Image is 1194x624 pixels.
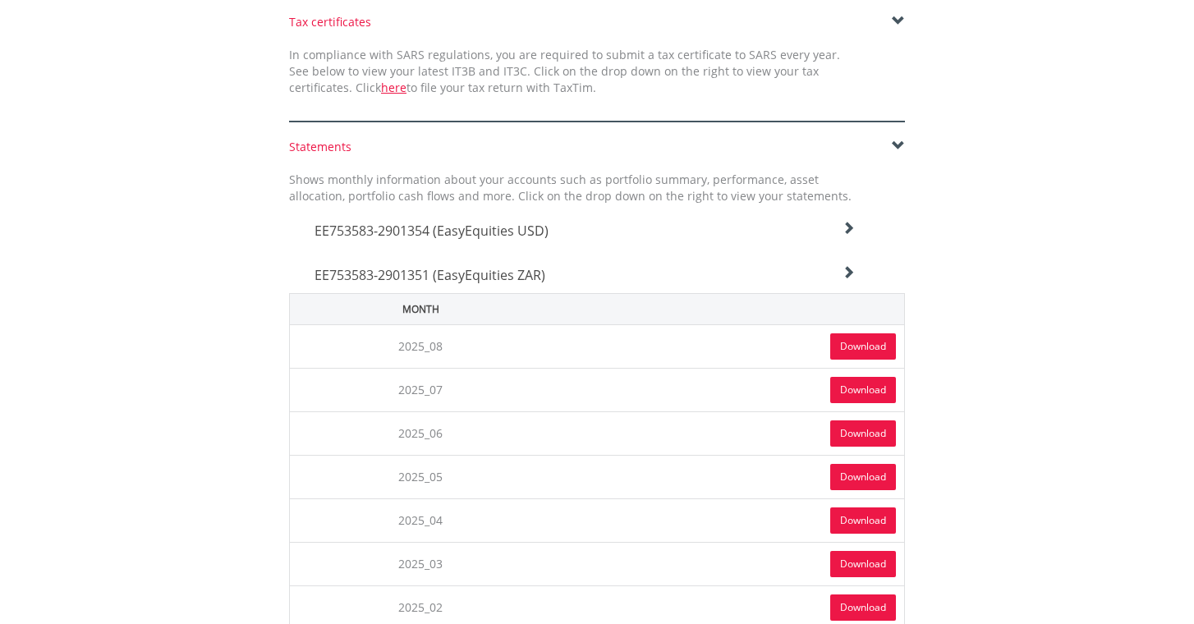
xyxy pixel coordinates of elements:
[290,542,552,585] td: 2025_03
[290,498,552,542] td: 2025_04
[289,139,905,155] div: Statements
[290,368,552,411] td: 2025_07
[290,411,552,455] td: 2025_06
[277,172,864,204] div: Shows monthly information about your accounts such as portfolio summary, performance, asset alloc...
[830,333,896,360] a: Download
[315,266,545,284] span: EE753583-2901351 (EasyEquities ZAR)
[356,80,596,95] span: Click to file your tax return with TaxTim.
[290,324,552,368] td: 2025_08
[830,507,896,534] a: Download
[830,377,896,403] a: Download
[830,551,896,577] a: Download
[830,420,896,447] a: Download
[289,47,840,95] span: In compliance with SARS regulations, you are required to submit a tax certificate to SARS every y...
[830,464,896,490] a: Download
[315,222,549,240] span: EE753583-2901354 (EasyEquities USD)
[289,14,905,30] div: Tax certificates
[290,455,552,498] td: 2025_05
[290,293,552,324] th: Month
[381,80,406,95] a: here
[830,594,896,621] a: Download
